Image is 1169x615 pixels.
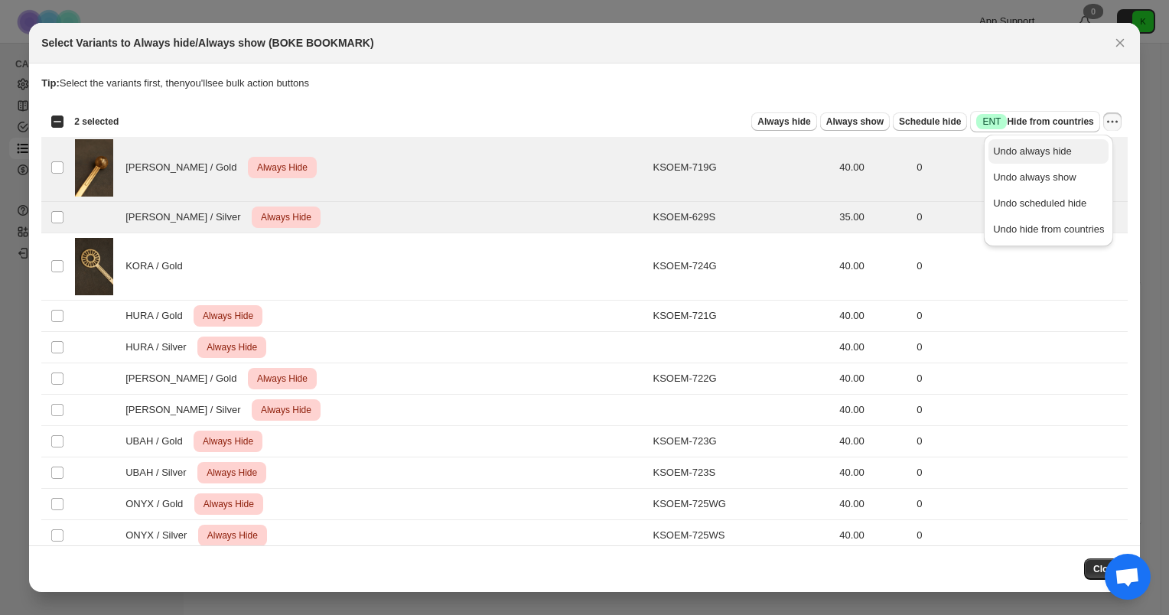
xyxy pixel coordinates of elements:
td: KSOEM-723S [649,457,835,488]
span: [PERSON_NAME] / Gold [125,160,245,175]
td: 35.00 [835,201,912,233]
span: Undo scheduled hide [993,197,1086,209]
button: Close [1084,558,1128,580]
span: KORA / Gold [125,259,190,274]
span: 2 selected [74,116,119,128]
span: Always Hide [258,208,314,226]
button: Undo always hide [988,139,1109,164]
td: 0 [912,135,1128,202]
td: 40.00 [835,331,912,363]
span: Always Hide [254,158,311,177]
td: 40.00 [835,457,912,488]
td: 0 [912,331,1128,363]
td: 0 [912,201,1128,233]
td: 0 [912,425,1128,457]
span: Always Hide [254,369,311,388]
td: 40.00 [835,233,912,300]
button: Schedule hide [893,112,967,131]
span: HURA / Silver [125,340,194,355]
td: 0 [912,363,1128,394]
span: ONYX / Gold [125,496,191,512]
img: JUL25NEW39107.jpg [75,139,113,197]
td: KSOEM-725WG [649,488,835,519]
td: 0 [912,457,1128,488]
button: More actions [1103,112,1122,131]
td: 40.00 [835,135,912,202]
span: Always hide [757,116,810,128]
img: AUG2540397.jpg [75,238,113,295]
span: [PERSON_NAME] / Gold [125,371,245,386]
span: Undo always hide [993,145,1072,157]
span: Always Hide [204,526,261,545]
button: Undo hide from countries [988,217,1109,242]
button: Undo scheduled hide [988,191,1109,216]
span: ENT [982,116,1001,128]
span: Hide from countries [976,114,1093,129]
td: 40.00 [835,394,912,425]
button: Always hide [751,112,816,131]
td: KSOEM-722G [649,363,835,394]
button: Close [1109,32,1131,54]
span: UBAH / Silver [125,465,194,480]
span: Undo always show [993,171,1076,183]
span: Always show [826,116,884,128]
p: Select the variants first, then you'll see bulk action buttons [41,76,1128,91]
span: Always Hide [258,401,314,419]
td: 0 [912,488,1128,519]
span: Always Hide [200,307,256,325]
td: KSOEM-719G [649,135,835,202]
td: 40.00 [835,300,912,331]
td: 40.00 [835,363,912,394]
td: 0 [912,394,1128,425]
td: 0 [912,233,1128,300]
td: KSOEM-723G [649,425,835,457]
span: Always Hide [204,338,260,356]
span: Undo hide from countries [993,223,1104,235]
td: KSOEM-725WS [649,519,835,551]
td: KSOEM-721G [649,300,835,331]
td: 40.00 [835,488,912,519]
span: ONYX / Silver [125,528,195,543]
span: Always Hide [200,432,256,451]
td: 40.00 [835,519,912,551]
td: KSOEM-629S [649,201,835,233]
span: Always Hide [204,464,260,482]
div: Open chat [1105,554,1151,600]
td: 0 [912,519,1128,551]
td: KSOEM-724G [649,233,835,300]
button: Undo always show [988,165,1109,190]
td: 40.00 [835,425,912,457]
span: HURA / Gold [125,308,190,324]
strong: Tip: [41,77,60,89]
h2: Select Variants to Always hide/Always show (BOKE BOOKMARK) [41,35,373,50]
span: Close [1093,563,1119,575]
span: Always Hide [200,495,257,513]
span: Schedule hide [899,116,961,128]
td: 0 [912,300,1128,331]
button: SuccessENTHide from countries [970,111,1099,132]
button: Always show [820,112,890,131]
span: UBAH / Gold [125,434,190,449]
span: [PERSON_NAME] / Silver [125,210,249,225]
span: [PERSON_NAME] / Silver [125,402,249,418]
